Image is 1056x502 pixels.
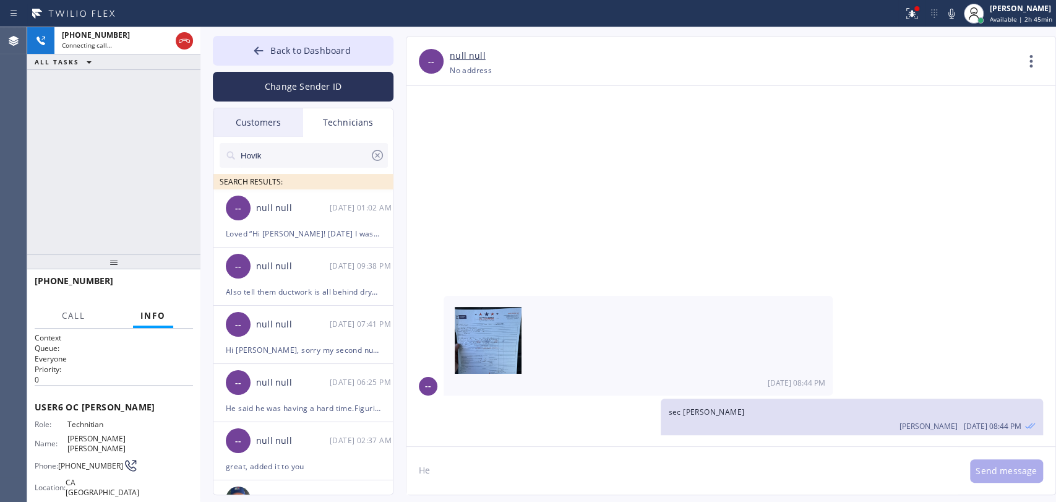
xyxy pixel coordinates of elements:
[990,3,1052,14] div: [PERSON_NAME]
[220,176,283,187] span: SEARCH RESULTS:
[425,379,431,393] span: --
[303,108,393,137] div: Technicians
[239,143,370,168] input: Search
[213,36,393,66] button: Back to Dashboard
[668,407,744,417] span: sec [PERSON_NAME]
[256,259,330,274] div: null null
[330,433,394,448] div: 09/17/2025 9:37 AM
[35,58,79,66] span: ALL TASKS
[35,275,113,287] span: [PHONE_NUMBER]
[213,108,303,137] div: Customers
[176,32,193,50] button: Hang up
[256,376,330,390] div: null null
[213,72,393,102] button: Change Sender ID
[35,461,58,470] span: Phone:
[62,41,112,50] span: Connecting call…
[66,478,139,497] span: CA [GEOGRAPHIC_DATA]
[133,304,173,328] button: Info
[406,447,958,495] textarea: He
[256,201,330,215] div: null null
[964,421,1021,431] span: [DATE] 08:44 PM
[450,49,486,63] a: null null
[235,201,241,215] span: --
[235,259,241,274] span: --
[330,317,394,331] div: 09/18/2025 9:41 AM
[62,310,85,321] span: Call
[428,54,434,69] span: --
[235,376,241,390] span: --
[970,459,1043,483] button: Send message
[226,227,380,241] div: Loved “Hi [PERSON_NAME]! [DATE] I was so swamped with work tha…”
[235,318,241,332] span: --
[256,318,330,332] div: null null
[768,378,825,388] span: [DATE] 08:44 PM
[35,374,193,385] p: 0
[62,30,130,40] span: [PHONE_NUMBER]
[330,375,394,389] div: 09/18/2025 9:25 AM
[226,401,380,415] div: He said he was having a hard time.Figuring out how to enter his card.Appreciate it
[899,421,958,431] span: [PERSON_NAME]
[67,420,129,429] span: Technitian
[455,307,522,381] img: ME619f410ec835f1cea73103a3d0b76dfb
[35,401,193,413] span: User 6 OC [PERSON_NAME]
[226,285,380,299] div: Also tell them ductwork is all behind drywall inaccessible
[35,353,193,364] p: Everyone
[330,201,394,215] div: 09/18/2025 9:02 AM
[35,343,193,353] h2: Queue:
[58,461,123,470] span: [PHONE_NUMBER]
[256,434,330,448] div: null null
[35,364,193,374] h2: Priority:
[35,439,67,448] span: Name:
[943,5,960,22] button: Mute
[661,399,1042,439] div: 09/17/2025 9:44 AM
[67,434,129,453] span: [PERSON_NAME] [PERSON_NAME]
[235,434,241,448] span: --
[27,54,104,69] button: ALL TASKS
[54,304,93,328] button: Call
[444,296,833,396] div: 09/17/2025 9:44 AM
[35,483,66,492] span: Location:
[226,343,380,357] div: Hi [PERSON_NAME], sorry my second number is not working rn
[35,420,67,429] span: Role:
[140,310,166,321] span: Info
[330,259,394,273] div: 09/18/2025 9:38 AM
[270,45,350,56] span: Back to Dashboard
[35,332,193,343] h1: Context
[990,15,1052,24] span: Available | 2h 45min
[226,459,380,474] div: great, added it to you
[450,63,492,77] div: No address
